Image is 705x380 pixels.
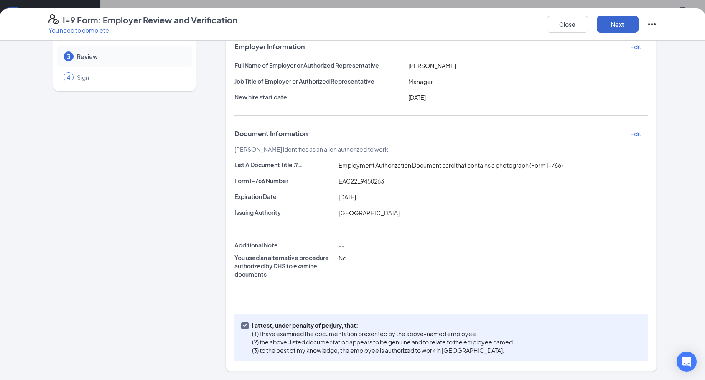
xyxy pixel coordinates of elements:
[234,130,308,138] span: Document Information
[252,346,513,354] p: (3) to the best of my knowledge, the employee is authorized to work in [GEOGRAPHIC_DATA].
[234,43,305,51] span: Employer Information
[597,16,639,33] button: Next
[339,193,356,201] span: [DATE]
[234,93,405,101] p: New hire start date
[339,254,346,262] span: No
[63,14,237,26] h4: I-9 Form: Employer Review and Verification
[339,161,563,169] span: Employment Authorization Document card that contains a photograph (Form I-766)
[234,77,405,85] p: Job Title of Employer or Authorized Representative
[234,61,405,69] p: Full Name of Employer or Authorized Representative
[252,338,513,346] p: (2) the above-listed documentation appears to be genuine and to relate to the employee named
[234,192,335,201] p: Expiration Date
[234,145,388,153] span: [PERSON_NAME] identifies as an alien authorized to work
[48,26,237,34] p: You need to complete
[77,73,184,82] span: Sign
[339,209,400,217] span: [GEOGRAPHIC_DATA]
[408,78,433,85] span: Manager
[339,242,344,249] span: --
[252,321,513,329] p: I attest, under penalty of perjury, that:
[234,241,335,249] p: Additional Note
[252,329,513,338] p: (1) I have examined the documentation presented by the above-named employee
[647,19,657,29] svg: Ellipses
[48,14,59,24] svg: FormI9EVerifyIcon
[408,94,426,101] span: [DATE]
[339,177,384,185] span: EAC2219450263
[547,16,588,33] button: Close
[77,52,184,61] span: Review
[234,161,335,169] p: List A Document Title #1
[630,130,641,138] p: Edit
[67,52,70,61] span: 3
[67,73,70,82] span: 4
[677,352,697,372] div: Open Intercom Messenger
[234,253,335,278] p: You used an alternative procedure authorized by DHS to examine documents
[234,208,335,217] p: Issuing Authority
[408,62,456,69] span: [PERSON_NAME]
[234,176,335,185] p: Form I-766 Number
[630,43,641,51] p: Edit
